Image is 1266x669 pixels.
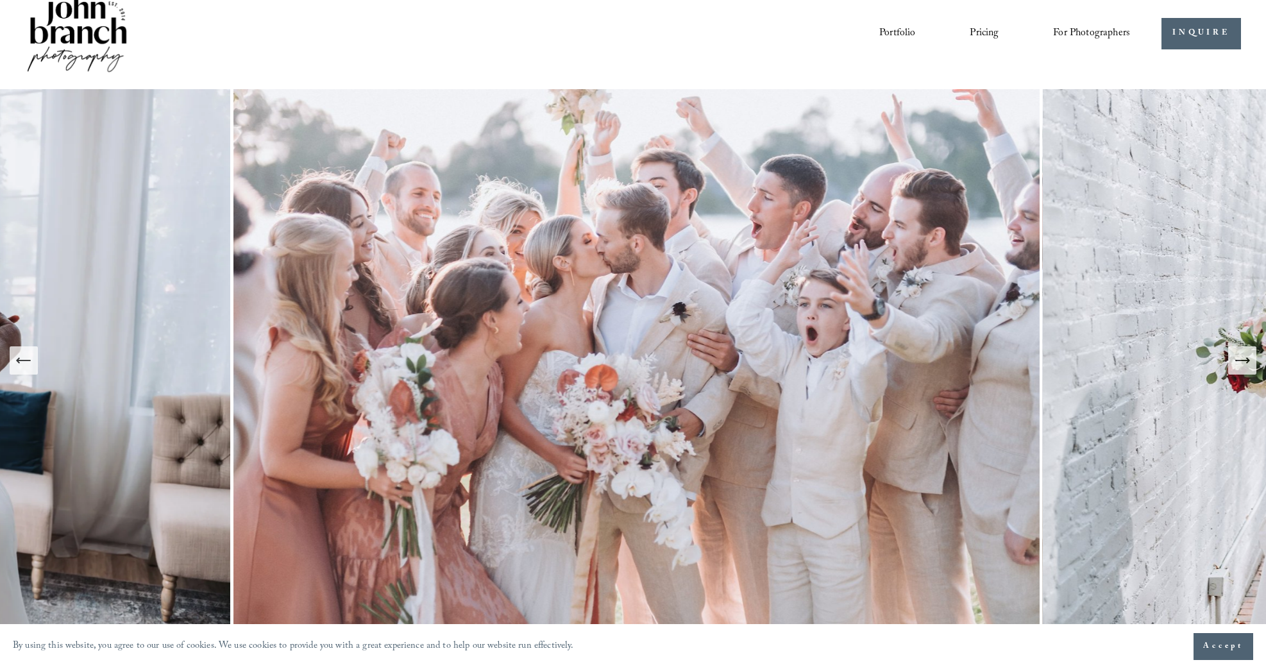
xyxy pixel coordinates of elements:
p: By using this website, you agree to our use of cookies. We use cookies to provide you with a grea... [13,638,574,656]
span: For Photographers [1053,24,1130,44]
span: Accept [1203,640,1244,653]
button: Next Slide [1228,346,1256,375]
button: Accept [1194,633,1253,660]
img: A wedding party celebrating outdoors, featuring a bride and groom kissing amidst cheering bridesm... [230,89,1043,631]
a: Portfolio [879,22,915,44]
button: Previous Slide [10,346,38,375]
a: folder dropdown [1053,22,1130,44]
a: INQUIRE [1161,18,1240,49]
a: Pricing [970,22,999,44]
